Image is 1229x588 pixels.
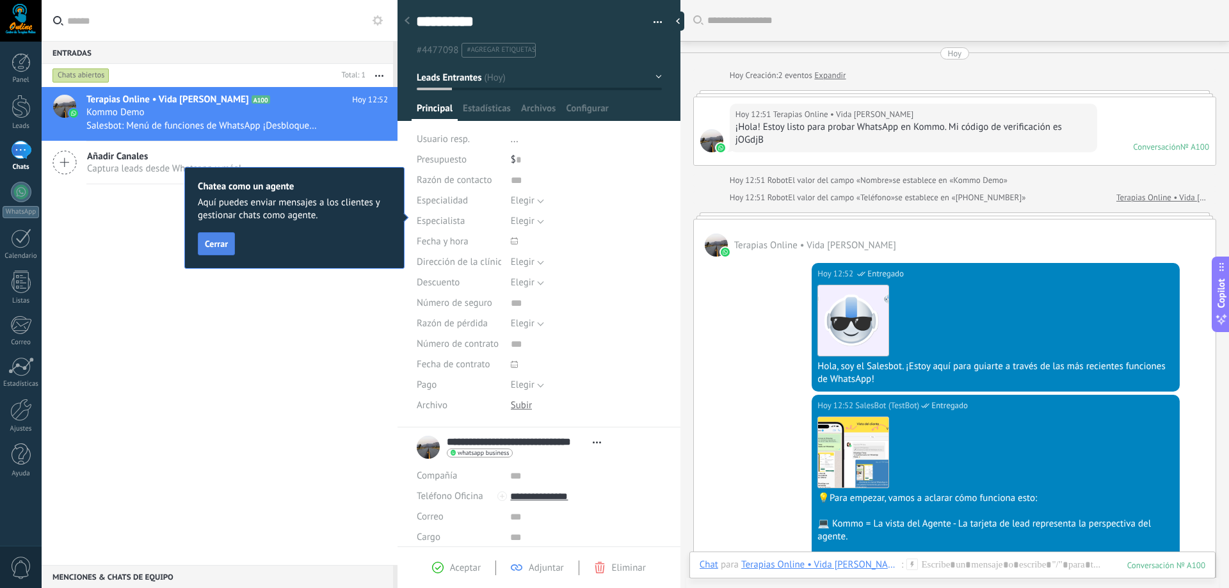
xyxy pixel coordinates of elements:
[417,334,501,354] div: Número de contrato
[730,191,767,204] div: Hoy 12:51
[1180,141,1209,152] div: № A100
[817,399,855,412] div: Hoy 12:52
[417,133,470,145] span: Usuario resp.
[417,490,483,502] span: Teléfono Oficina
[511,375,544,395] button: Elegir
[817,360,1174,386] div: Hola, soy el Salesbot. ¡Estoy aquí para guiarte a través de las más recientes funciones de WhatsApp!
[463,102,511,121] span: Estadísticas
[817,518,1174,543] div: 💻 Kommo = La vista del Agente - La tarjeta de lead representa la perspectiva del agente.
[417,511,444,523] span: Correo
[205,239,228,248] span: Cerrar
[735,108,773,121] div: Hoy 12:51
[467,45,535,54] span: #agregar etiquetas
[818,285,888,356] img: 183.png
[69,109,78,118] img: icon
[42,87,398,141] a: avatariconTerapias Online • Vida [PERSON_NAME]A100Hoy 12:52Kommo DemoSalesbot: Menú de funciones ...
[3,470,40,478] div: Ayuda
[417,486,483,507] button: Teléfono Oficina
[417,339,499,349] span: Número de contrato
[417,314,501,334] div: Razón de pérdida
[3,163,40,171] div: Chats
[417,395,501,416] div: Archivo
[417,466,501,486] div: Compañía
[417,196,468,205] span: Especialidad
[417,211,501,232] div: Especialista
[511,276,534,289] span: Elegir
[700,129,723,152] span: Terapias Online • Vida de Pareja
[3,297,40,305] div: Listas
[566,102,608,121] span: Configurar
[417,380,437,390] span: Pago
[417,273,501,293] div: Descuento
[778,69,812,82] span: 2 eventos
[767,192,788,203] span: Robot
[417,237,469,246] span: Fecha y hora
[788,174,892,187] span: El valor del campo «Nombre»
[417,401,447,410] span: Archivo
[86,120,317,132] span: Salesbot: Menú de funciones de WhatsApp ¡Desbloquea la mensajería mejorada en WhatsApp! Haz clic ...
[730,69,846,82] div: Creación:
[721,248,730,257] img: waba.svg
[511,150,662,170] div: $
[521,102,556,121] span: Archivos
[1116,191,1209,204] a: Terapias Online • Vida [PERSON_NAME]
[817,267,855,280] div: Hoy 12:52
[705,234,728,257] span: Terapias Online • Vida de Pareja
[3,122,40,131] div: Leads
[788,191,895,204] span: El valor del campo «Teléfono»
[867,267,904,280] span: Entregado
[721,559,739,571] span: para
[671,12,684,31] div: Ocultar
[417,191,501,211] div: Especialidad
[252,95,270,104] span: A100
[612,562,646,574] span: Eliminar
[730,69,746,82] div: Hoy
[417,507,444,527] button: Correo
[417,360,490,369] span: Fecha de contrato
[893,174,1008,187] span: se establece en «Kommo Demo»
[1127,560,1205,571] div: 100
[87,150,241,163] span: Añadir Canales
[417,527,501,548] div: Cargo
[716,143,725,152] img: waba.svg
[417,154,467,166] span: Presupuesto
[417,44,458,56] span: #4477098
[735,121,1092,147] div: ¡Hola! Estoy listo para probar WhatsApp en Kommo. Mi código de verificación es jOGdjB
[741,559,901,570] div: Terapias Online • Vida de Pareja
[417,278,460,287] span: Descuento
[417,102,453,121] span: Principal
[198,196,391,222] span: Aquí puedes enviar mensajes a los clientes y gestionar chats como agente.
[529,562,564,574] span: Adjuntar
[450,562,481,574] span: Aceptar
[511,211,544,232] button: Elegir
[3,206,39,218] div: WhatsApp
[1133,141,1180,152] div: Conversación
[511,215,534,227] span: Elegir
[511,379,534,391] span: Elegir
[511,191,544,211] button: Elegir
[855,399,919,412] span: SalesBot (TestBot)
[511,256,534,268] span: Elegir
[417,298,492,308] span: Número de seguro
[42,41,393,64] div: Entradas
[3,252,40,260] div: Calendario
[87,163,241,175] span: Captura leads desde Whatsapp y más!
[730,174,767,187] div: Hoy 12:51
[417,129,501,150] div: Usuario resp.
[198,180,391,193] h2: Chatea como un agente
[511,133,518,145] span: ...
[86,93,249,106] span: Terapias Online • Vida [PERSON_NAME]
[417,170,501,191] div: Razón de contacto
[511,195,534,207] span: Elegir
[52,68,109,83] div: Chats abiertos
[773,108,913,121] span: Terapias Online • Vida de Pareja
[734,239,896,251] span: Terapias Online • Vida de Pareja
[901,559,903,571] span: :
[365,64,393,87] button: Más
[817,492,1174,505] div: 💡Para empezar, vamos a aclarar cómo funciona esto:
[458,450,509,456] span: whatsapp business
[818,417,888,488] img: 1251a38e-fdcb-4435-a5cf-8c2ebbbdcbcc
[814,69,846,82] a: Expandir
[511,314,544,334] button: Elegir
[1215,278,1228,308] span: Copilot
